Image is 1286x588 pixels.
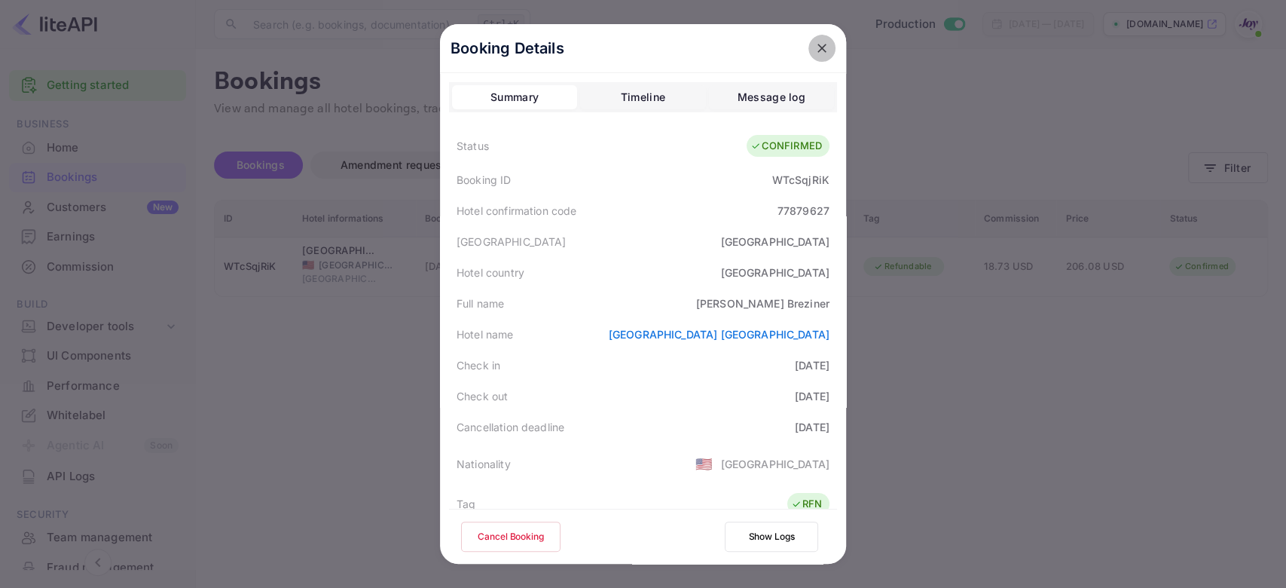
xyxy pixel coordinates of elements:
button: Timeline [580,85,705,109]
div: [GEOGRAPHIC_DATA] [720,234,829,250]
div: [DATE] [795,357,829,373]
div: Timeline [621,88,665,106]
div: Hotel confirmation code [457,203,576,219]
div: [GEOGRAPHIC_DATA] [720,456,829,472]
div: RFN [791,497,822,512]
button: Summary [452,85,577,109]
div: Cancellation deadline [457,419,564,435]
div: Hotel country [457,265,524,280]
div: Tag [457,496,475,512]
div: Booking ID [457,172,512,188]
div: [GEOGRAPHIC_DATA] [720,265,829,280]
div: WTcSqjRiK [772,172,829,188]
a: [GEOGRAPHIC_DATA] [GEOGRAPHIC_DATA] [609,328,829,341]
div: Status [457,138,489,154]
p: Booking Details [451,37,564,60]
div: [DATE] [795,419,829,435]
div: Hotel name [457,326,514,342]
div: Message log [738,88,805,106]
div: [PERSON_NAME] Breziner [696,296,829,311]
button: Show Logs [725,522,818,552]
div: CONFIRMED [750,139,822,154]
button: Cancel Booking [461,522,561,552]
div: [GEOGRAPHIC_DATA] [457,234,567,250]
div: Summary [490,88,539,106]
div: Full name [457,296,504,311]
div: Check in [457,357,500,373]
div: Nationality [457,456,511,472]
div: Check out [457,388,508,404]
div: [DATE] [795,388,829,404]
div: 77879627 [777,203,829,219]
span: United States [695,450,713,477]
button: Message log [709,85,834,109]
button: close [808,35,835,62]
